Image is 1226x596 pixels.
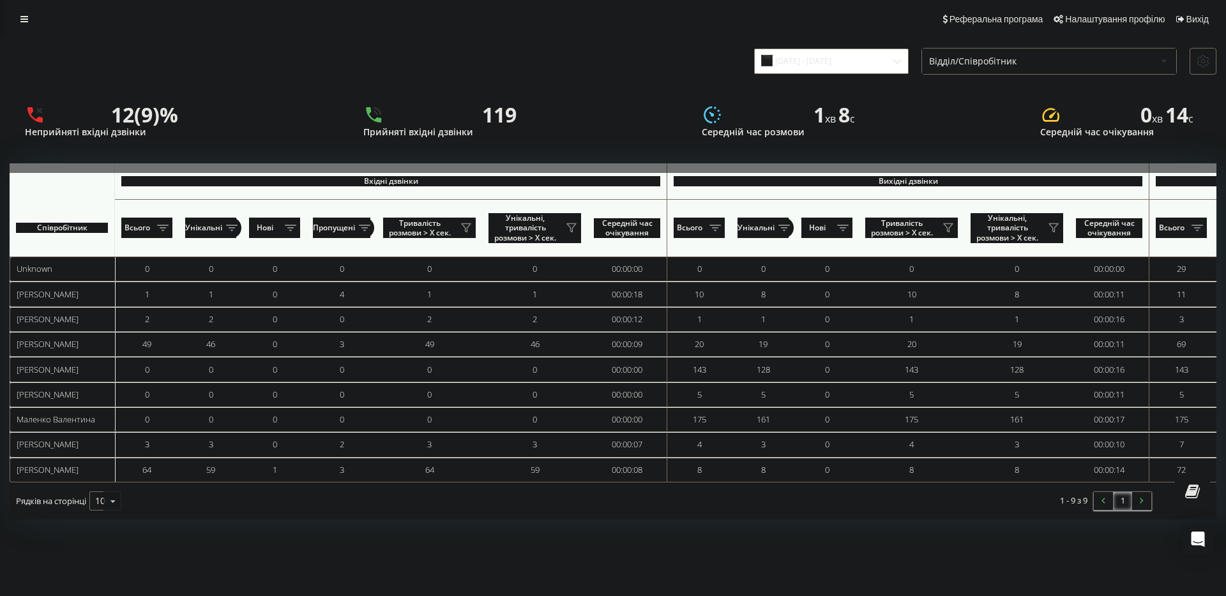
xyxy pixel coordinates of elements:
[697,263,702,274] span: 0
[909,263,914,274] span: 0
[273,338,277,350] span: 0
[1040,127,1201,138] div: Середній час очікування
[695,288,704,300] span: 10
[340,288,344,300] span: 4
[427,389,432,400] span: 0
[1113,492,1132,510] a: 1
[273,464,277,475] span: 1
[145,389,149,400] span: 0
[695,338,704,350] span: 20
[273,413,277,425] span: 0
[20,223,103,233] span: Співробітник
[1015,288,1019,300] span: 8
[825,313,829,325] span: 0
[427,263,432,274] span: 0
[313,223,355,233] span: Пропущені
[111,103,178,127] div: 12 (9)%
[587,257,667,281] td: 00:00:00
[249,223,281,233] span: Нові
[761,288,766,300] span: 8
[825,112,838,126] span: хв
[761,313,766,325] span: 1
[838,101,855,128] span: 8
[702,127,863,138] div: Середній час розмови
[587,307,667,332] td: 00:00:12
[1015,438,1019,450] span: 3
[587,432,667,457] td: 00:00:07
[697,313,702,325] span: 1
[909,464,914,475] span: 8
[850,112,855,126] span: c
[907,338,916,350] span: 20
[17,464,79,475] span: [PERSON_NAME]
[1152,112,1165,126] span: хв
[1070,332,1149,357] td: 00:00:11
[950,14,1043,24] span: Реферальна програма
[206,338,215,350] span: 46
[865,218,939,238] span: Тривалість розмови > Х сек.
[1010,413,1024,425] span: 161
[1165,101,1193,128] span: 14
[693,413,706,425] span: 175
[17,288,79,300] span: [PERSON_NAME]
[1179,389,1184,400] span: 5
[17,413,95,425] span: Маленко Валентина
[273,364,277,375] span: 0
[761,263,766,274] span: 0
[16,495,86,507] span: Рядків на сторінці
[427,288,432,300] span: 1
[587,281,667,306] td: 00:00:18
[825,389,829,400] span: 0
[17,263,52,274] span: Unknown
[17,438,79,450] span: [PERSON_NAME]
[1186,14,1209,24] span: Вихід
[145,313,149,325] span: 2
[801,223,833,233] span: Нові
[209,389,213,400] span: 0
[905,364,918,375] span: 143
[909,389,914,400] span: 5
[693,364,706,375] span: 143
[427,364,432,375] span: 0
[597,218,657,238] span: Середній час очікування
[1070,257,1149,281] td: 00:00:00
[929,56,1082,67] div: Відділ/Співробітник
[1156,223,1188,233] span: Всього
[340,438,344,450] span: 2
[17,313,79,325] span: [PERSON_NAME]
[145,438,149,450] span: 3
[482,103,517,127] div: 119
[757,364,770,375] span: 128
[825,464,829,475] span: 0
[1015,389,1019,400] span: 5
[121,223,153,233] span: Всього
[909,438,914,450] span: 4
[142,338,151,350] span: 49
[1065,14,1165,24] span: Налаштування профілю
[761,438,766,450] span: 3
[587,382,667,407] td: 00:00:00
[1070,432,1149,457] td: 00:00:10
[1015,464,1019,475] span: 8
[17,389,79,400] span: [PERSON_NAME]
[825,338,829,350] span: 0
[363,127,524,138] div: Прийняті вхідні дзвінки
[340,313,344,325] span: 0
[1079,218,1139,238] span: Середній час очікування
[340,464,344,475] span: 3
[825,364,829,375] span: 0
[383,218,457,238] span: Тривалість розмови > Х сек.
[1183,524,1213,555] div: Open Intercom Messenger
[209,263,213,274] span: 0
[209,438,213,450] span: 3
[697,176,1119,186] span: Вихідні дзвінки
[425,338,434,350] span: 49
[273,263,277,274] span: 0
[145,364,149,375] span: 0
[209,288,213,300] span: 1
[531,338,540,350] span: 46
[142,464,151,475] span: 64
[209,364,213,375] span: 0
[587,357,667,382] td: 00:00:00
[148,176,633,186] span: Вхідні дзвінки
